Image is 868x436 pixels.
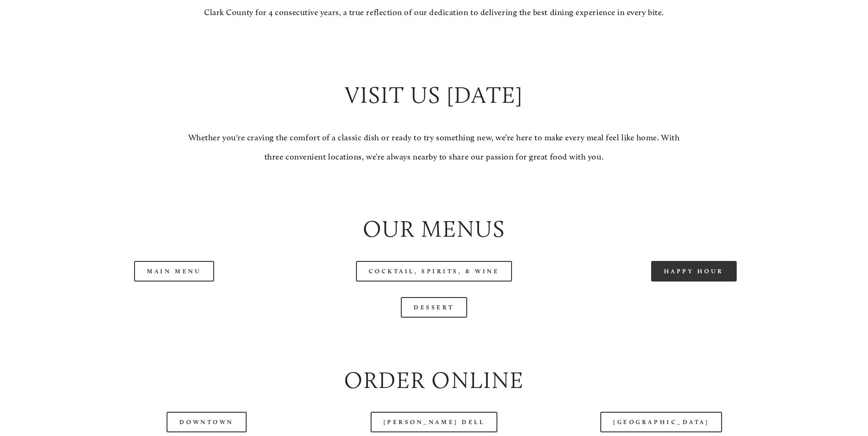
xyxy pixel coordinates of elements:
[356,261,512,282] a: Cocktail, Spirits, & Wine
[167,412,246,432] a: Downtown
[182,79,686,112] h2: Visit Us [DATE]
[134,261,214,282] a: Main Menu
[52,213,816,245] h2: Our Menus
[600,412,722,432] a: [GEOGRAPHIC_DATA]
[52,364,816,397] h2: Order Online
[371,412,498,432] a: [PERSON_NAME] Dell
[182,128,686,166] p: Whether you're craving the comfort of a classic dish or ready to try something new, we’re here to...
[651,261,737,282] a: Happy Hour
[401,297,467,318] a: Dessert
